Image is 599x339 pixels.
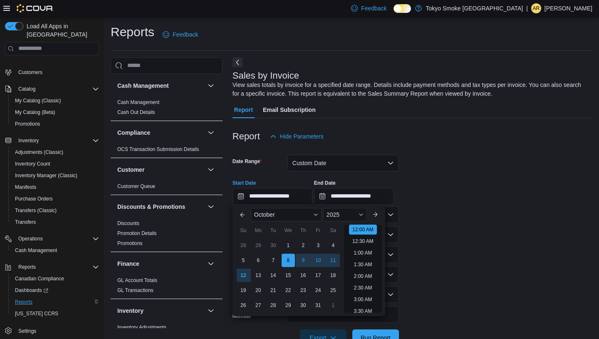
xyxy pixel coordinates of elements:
div: day-28 [267,299,280,312]
span: Transfers (Classic) [12,205,99,215]
li: 2:30 AM [350,283,375,293]
div: day-13 [252,269,265,282]
span: Adjustments (Classic) [15,149,63,156]
div: day-29 [252,239,265,252]
div: day-15 [282,269,295,282]
span: Inventory Count [15,161,50,167]
button: Catalog [15,84,39,94]
h3: Cash Management [117,82,169,90]
a: Discounts [117,220,139,226]
span: Cash Management [15,247,57,254]
div: Th [297,224,310,237]
div: day-1 [282,239,295,252]
a: Customer Queue [117,183,155,189]
a: Feedback [159,26,201,43]
span: Promotions [117,240,143,247]
button: Hide Parameters [267,128,327,145]
button: Customer [206,165,216,175]
div: October, 2025 [236,238,341,313]
a: Transfers [12,217,39,227]
span: [US_STATE] CCRS [15,310,58,317]
button: Transfers [8,216,102,228]
span: Washington CCRS [12,309,99,319]
button: My Catalog (Beta) [8,106,102,118]
span: Promotions [15,121,40,127]
a: Settings [15,326,40,336]
button: Discounts & Promotions [117,203,204,211]
button: Finance [117,260,204,268]
span: Report [234,101,253,118]
div: day-19 [237,284,250,297]
span: Manifests [15,184,36,191]
img: Cova [17,4,54,12]
span: My Catalog (Beta) [15,109,55,116]
span: Catalog [18,86,35,92]
div: day-23 [297,284,310,297]
div: day-18 [327,269,340,282]
span: My Catalog (Classic) [12,96,99,106]
div: Button. Open the year selector. 2025 is currently selected. [323,208,367,221]
a: GL Account Totals [117,277,157,283]
span: GL Transactions [117,287,153,294]
button: Promotions [8,118,102,130]
a: Manifests [12,182,40,192]
span: My Catalog (Beta) [12,107,99,117]
a: Customers [15,67,46,77]
div: day-28 [237,239,250,252]
span: Cash Out Details [117,109,155,116]
button: Transfers (Classic) [8,205,102,216]
span: Inventory Manager (Classic) [12,171,99,181]
a: Dashboards [12,285,52,295]
button: Reports [2,261,102,273]
span: Customers [18,69,42,76]
a: Inventory Count [12,159,54,169]
button: Next [233,57,243,67]
a: Canadian Compliance [12,274,67,284]
label: End Date [314,180,336,186]
div: day-9 [297,254,310,267]
span: Canadian Compliance [12,274,99,284]
button: Purchase Orders [8,193,102,205]
button: Manifests [8,181,102,193]
li: 3:30 AM [350,306,375,316]
button: Compliance [206,128,216,138]
button: Operations [2,233,102,245]
span: GL Account Totals [117,277,157,284]
a: GL Transactions [117,287,153,293]
div: Fr [312,224,325,237]
div: day-11 [327,254,340,267]
span: Customers [15,67,99,77]
h3: Compliance [117,129,150,137]
h3: Report [233,131,260,141]
li: 12:30 AM [349,236,377,246]
h3: Customer [117,166,144,174]
div: day-14 [267,269,280,282]
span: 2025 [327,211,339,218]
div: Compliance [111,144,223,158]
span: Inventory [15,136,99,146]
div: day-22 [282,284,295,297]
a: Promotions [117,240,143,246]
span: Cash Management [12,245,99,255]
button: Settings [2,324,102,337]
div: day-29 [282,299,295,312]
button: Customer [117,166,204,174]
div: day-6 [252,254,265,267]
div: day-30 [267,239,280,252]
div: Finance [111,275,223,299]
button: Inventory [117,307,204,315]
li: 12:00 AM [349,225,377,235]
button: Reports [15,262,39,272]
span: Hide Parameters [280,132,324,141]
label: Start Date [233,180,256,186]
span: Adjustments (Classic) [12,147,99,157]
button: Compliance [117,129,204,137]
span: Inventory Adjustments [117,324,166,331]
span: October [254,211,275,218]
div: day-12 [237,269,250,282]
div: Cash Management [111,97,223,121]
span: Inventory Count [12,159,99,169]
a: Promotion Details [117,230,157,236]
a: Inventory Adjustments [117,324,166,330]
